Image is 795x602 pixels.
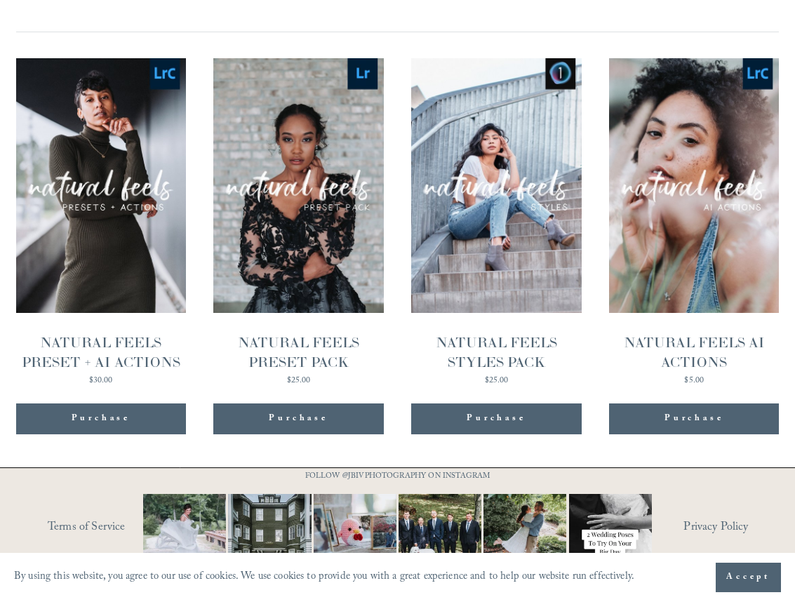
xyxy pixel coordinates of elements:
span: Accept [726,570,770,584]
div: NATURAL FEELS STYLES PACK [411,333,581,372]
button: Purchase [213,403,383,434]
img: Wideshots aren't just &quot;nice to have,&quot; they're a wedding day essential! 🙌 #Wideshotwedne... [216,494,323,577]
img: Not every photo needs to be perfectly still, sometimes the best ones are the ones that feel like ... [122,494,246,577]
div: NATURAL FEELS PRESET PACK [213,333,383,372]
button: Purchase [609,403,779,434]
button: Purchase [411,403,581,434]
span: Purchase [664,412,723,426]
a: Terms of Service [48,517,175,540]
img: Happy #InternationalDogDay to all the pups who have made wedding days, engagement sessions, and p... [378,494,502,577]
img: Let&rsquo;s talk about poses for your wedding day! It doesn&rsquo;t have to be complicated, somet... [548,494,672,577]
button: Purchase [16,403,186,434]
div: $30.00 [16,377,186,385]
div: $25.00 [213,377,383,385]
div: $25.00 [411,377,581,385]
p: By using this website, you agree to our use of cookies. We use cookies to provide you with a grea... [14,567,634,587]
a: NATURAL FEELS AI ACTIONS [609,58,779,388]
p: FOLLOW @JBIVPHOTOGRAPHY ON INSTAGRAM [302,469,493,484]
button: Accept [716,563,781,592]
span: Purchase [269,412,328,426]
a: Privacy Policy [683,517,779,540]
span: Purchase [467,412,526,426]
a: NATURAL FEELS PRESET + AI ACTIONS [16,58,186,388]
a: NATURAL FEELS PRESET PACK [213,58,383,388]
img: It&rsquo;s that time of year where weddings and engagements pick up and I get the joy of capturin... [483,481,566,591]
div: NATURAL FEELS AI ACTIONS [609,333,779,372]
div: $5.00 [609,377,779,385]
img: This has got to be one of the cutest detail shots I've ever taken for a wedding! 📷 @thewoobles #I... [293,494,417,577]
span: Purchase [72,412,131,426]
div: NATURAL FEELS PRESET + AI ACTIONS [16,333,186,372]
a: NATURAL FEELS STYLES PACK [411,58,581,388]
